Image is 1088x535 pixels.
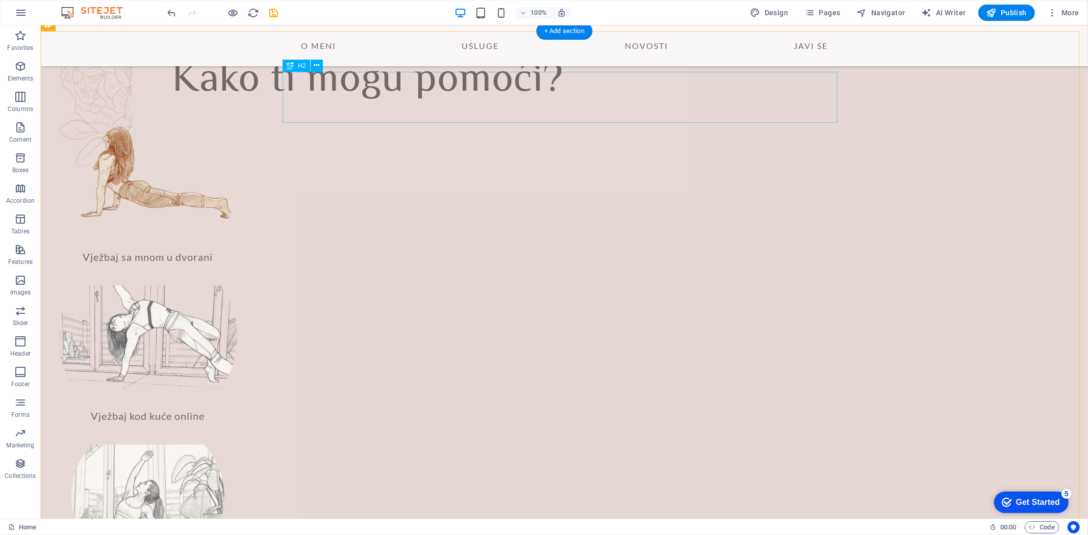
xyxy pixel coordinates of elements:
[1000,521,1016,533] span: 00 00
[11,411,30,419] p: Forms
[10,350,31,358] p: Header
[853,5,909,21] button: Navigator
[248,7,260,19] i: Reload page
[7,44,33,52] p: Favorites
[557,8,566,17] i: On resize automatically adjust zoom level to fit chosen device.
[298,63,306,69] span: H2
[12,166,29,174] p: Boxes
[227,7,239,19] button: Click here to leave preview mode and continue editing
[1025,521,1059,533] button: Code
[1007,523,1009,531] span: :
[1047,8,1079,18] span: More
[12,101,201,245] a: Vježbaj sa mnom u dvorani
[11,227,30,235] p: Tables
[990,521,1017,533] h6: Session time
[166,7,178,19] i: Undo: Edit headline (Ctrl+Z)
[1068,521,1080,533] button: Usercentrics
[1029,521,1055,533] span: Code
[268,7,280,19] i: Save (Ctrl+S)
[800,5,844,21] button: Pages
[1043,5,1083,21] button: More
[6,441,34,449] p: Marketing
[978,5,1035,21] button: Publish
[9,136,32,144] p: Content
[8,105,33,113] p: Columns
[536,22,593,40] div: + Add section
[515,7,551,19] button: 100%
[8,521,36,533] a: Click to cancel selection. Double-click to open Pages
[268,7,280,19] button: save
[922,8,966,18] span: AI Writer
[804,8,840,18] span: Pages
[8,5,83,26] div: Get Started 5 items remaining, 0% complete
[59,7,135,19] img: Editor Logo
[918,5,970,21] button: AI Writer
[8,258,33,266] p: Features
[530,7,547,19] h6: 100%
[8,74,34,83] p: Elements
[30,11,74,20] div: Get Started
[6,197,35,205] p: Accordion
[10,288,31,297] p: Images
[750,8,789,18] span: Design
[5,472,36,480] p: Collections
[746,5,793,21] button: Design
[247,7,260,19] button: reload
[11,380,30,388] p: Footer
[13,319,29,327] p: Slider
[746,5,793,21] div: Design (Ctrl+Alt+Y)
[986,8,1027,18] span: Publish
[857,8,905,18] span: Navigator
[75,2,86,12] div: 5
[166,7,178,19] button: undo
[12,260,201,404] a: Vježbaj kod kuće online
